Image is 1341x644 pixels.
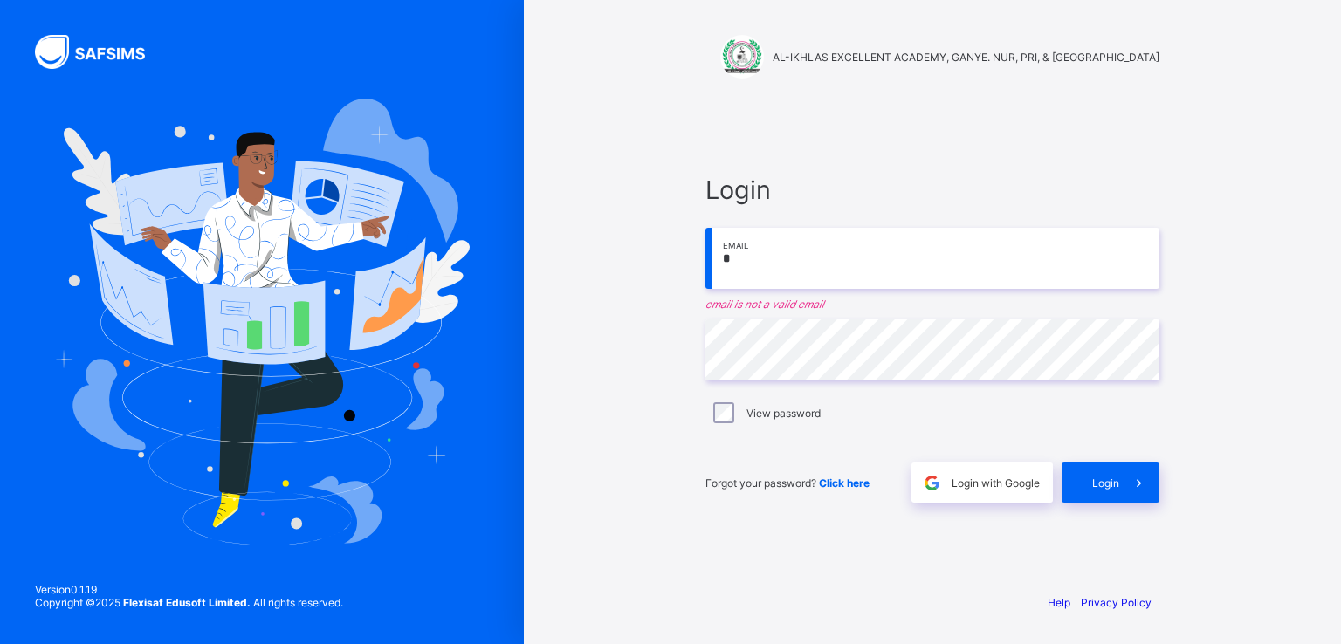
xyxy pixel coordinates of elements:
span: Forgot your password? [705,476,870,490]
span: Version 0.1.19 [35,583,343,596]
a: Help [1048,596,1070,609]
span: AL-IKHLAS EXCELLENT ACADEMY, GANYE. NUR, PRI, & [GEOGRAPHIC_DATA] [773,51,1159,64]
label: View password [746,407,821,420]
span: Copyright © 2025 All rights reserved. [35,596,343,609]
a: Privacy Policy [1081,596,1152,609]
img: SAFSIMS Logo [35,35,166,69]
img: google.396cfc9801f0270233282035f929180a.svg [922,473,942,493]
em: email is not a valid email [705,298,1159,311]
span: Login [705,175,1159,205]
span: Login [1092,476,1119,490]
a: Click here [819,476,870,490]
strong: Flexisaf Edusoft Limited. [123,596,251,609]
img: Hero Image [54,99,470,545]
span: Login with Google [952,476,1040,490]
